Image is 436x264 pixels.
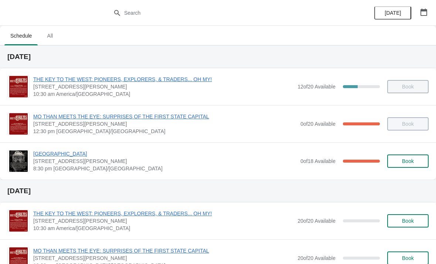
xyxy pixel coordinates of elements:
[402,218,414,224] span: Book
[297,255,335,261] span: 20 of 20 Available
[374,6,411,20] button: [DATE]
[385,10,401,16] span: [DATE]
[300,158,335,164] span: 0 of 18 Available
[33,165,297,172] span: 8:30 pm [GEOGRAPHIC_DATA]/[GEOGRAPHIC_DATA]
[33,225,294,232] span: 10:30 am America/[GEOGRAPHIC_DATA]
[9,76,27,97] img: THE KEY TO THE WEST: PIONEERS, EXPLORERS, & TRADERS... OH MY! | 230 South Main Street, Saint Char...
[33,113,297,120] span: MO THAN MEETS THE EYE: SURPRISES OF THE FIRST STATE CAPITAL
[297,84,335,90] span: 12 of 20 Available
[9,150,27,172] img: MACABRE MAIN STREET | 230 South Main Street, Saint Charles, MO, USA | 8:30 pm America/Chicago
[33,83,294,90] span: [STREET_ADDRESS][PERSON_NAME]
[33,254,294,262] span: [STREET_ADDRESS][PERSON_NAME]
[387,214,429,227] button: Book
[33,128,297,135] span: 12:30 pm [GEOGRAPHIC_DATA]/[GEOGRAPHIC_DATA]
[33,90,294,98] span: 10:30 am America/[GEOGRAPHIC_DATA]
[33,76,294,83] span: THE KEY TO THE WEST: PIONEERS, EXPLORERS, & TRADERS... OH MY!
[297,218,335,224] span: 20 of 20 Available
[33,210,294,217] span: THE KEY TO THE WEST: PIONEERS, EXPLORERS, & TRADERS... OH MY!
[7,53,429,60] h2: [DATE]
[33,150,297,157] span: [GEOGRAPHIC_DATA]
[33,157,297,165] span: [STREET_ADDRESS][PERSON_NAME]
[41,29,59,42] span: All
[33,120,297,128] span: [STREET_ADDRESS][PERSON_NAME]
[4,29,38,42] span: Schedule
[33,247,294,254] span: MO THAN MEETS THE EYE: SURPRISES OF THE FIRST STATE CAPITAL
[300,121,335,127] span: 0 of 20 Available
[387,154,429,168] button: Book
[9,210,27,232] img: THE KEY TO THE WEST: PIONEERS, EXPLORERS, & TRADERS... OH MY! | 230 South Main Street, Saint Char...
[7,187,429,195] h2: [DATE]
[9,113,27,135] img: MO THAN MEETS THE EYE: SURPRISES OF THE FIRST STATE CAPITAL | 230 South Main Street, Saint Charle...
[33,217,294,225] span: [STREET_ADDRESS][PERSON_NAME]
[124,6,327,20] input: Search
[402,255,414,261] span: Book
[402,158,414,164] span: Book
